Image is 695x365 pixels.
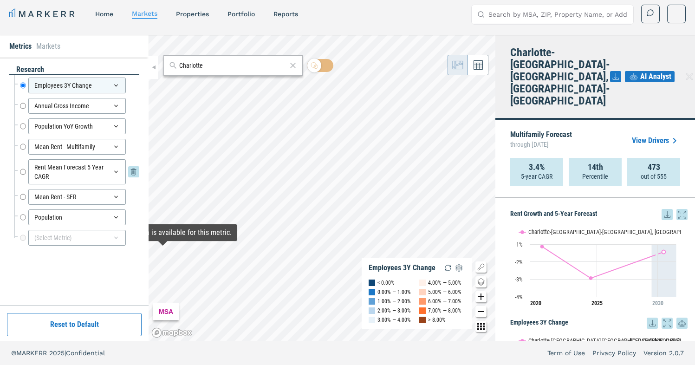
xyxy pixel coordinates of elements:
p: out of 555 [641,172,667,181]
button: Show Charlotte-Concord-Gastonia, NC-SC [519,337,611,344]
span: MARKERR [16,349,49,357]
div: research [9,65,139,75]
path: Friday, 28 Jun, 21:00, -2.94. Charlotte-Concord-Gastonia, NC-SC. [589,276,593,280]
img: Reload Legend [442,262,454,274]
button: Show Charlotte-Concord-Gastonia, NC-SC [519,228,611,235]
img: Settings [454,262,465,274]
a: Portfolio [227,10,255,18]
p: 5-year CAGR [521,172,552,181]
div: Employees 3Y Change [28,78,126,93]
text: -4% [515,294,523,300]
text: -2% [515,259,523,266]
input: Search by MSA or ZIP Code [179,61,287,71]
a: Term of Use [547,348,585,358]
path: Friday, 28 Jun, 21:00, -1.44. Charlotte-Concord-Gastonia, NC-SC. [662,250,666,254]
p: Percentile [582,172,608,181]
p: Multifamily Forecast [510,131,572,150]
div: 1.00% — 2.00% [377,297,411,306]
strong: 3.4% [529,163,545,172]
div: 7.00% — 8.00% [428,306,461,315]
span: through [DATE] [510,138,572,150]
div: Mean Rent - Multifamily [28,139,126,155]
a: properties [176,10,209,18]
h5: Employees 3Y Change [510,318,688,329]
button: Zoom in map button [475,291,487,302]
span: AI Analyst [640,71,671,82]
button: Change style map button [475,276,487,287]
div: Rent Growth and 5-Year Forecast. Highcharts interactive chart. [510,220,688,313]
span: 2025 | [49,349,66,357]
tspan: 2025 [591,300,603,306]
a: home [95,10,113,18]
h5: Rent Growth and 5-Year Forecast [510,209,688,220]
text: -1% [515,241,523,248]
div: Employees 3Y Change [369,263,435,273]
button: Other options map button [475,321,487,332]
a: Privacy Policy [592,348,636,358]
tspan: 2030 [652,300,663,306]
a: markets [132,10,157,17]
div: 2.00% — 3.00% [377,306,411,315]
div: 6.00% — 7.00% [428,297,461,306]
div: 5.00% — 6.00% [428,287,461,297]
a: reports [273,10,298,18]
button: AI Analyst [625,71,675,82]
div: Mean Rent - SFR [28,189,126,205]
div: Population YoY Growth [28,118,126,134]
div: 3.00% — 4.00% [377,315,411,325]
text: [GEOGRAPHIC_DATA] [630,337,680,344]
h4: Charlotte-[GEOGRAPHIC_DATA]-[GEOGRAPHIC_DATA], [GEOGRAPHIC_DATA]-[GEOGRAPHIC_DATA] [510,46,610,107]
button: Zoom out map button [475,306,487,317]
strong: 14th [588,163,603,172]
div: 0.00% — 1.00% [377,287,411,297]
a: Version 2.0.7 [643,348,684,358]
input: Search by MSA, ZIP, Property Name, or Address [488,5,628,24]
div: 4.00% — 5.00% [428,278,461,287]
div: Map Tooltip Content [94,228,232,237]
path: Sunday, 28 Jun, 21:00, -1.13. Charlotte-Concord-Gastonia, NC-SC. [540,245,544,248]
strong: 473 [648,163,660,172]
div: (Select Metric) [28,230,126,246]
div: Rent Mean Forecast 5 Year CAGR [28,159,126,184]
text: -3% [515,276,523,283]
div: Annual Gross Income [28,98,126,114]
div: MSA [153,303,179,320]
g: Charlotte-Concord-Gastonia, NC-SC, line 2 of 2 with 1 data point. [662,250,666,254]
a: Mapbox logo [151,327,192,338]
svg: Interactive chart [510,220,681,313]
span: © [11,349,16,357]
button: Reset to Default [7,313,142,336]
li: Metrics [9,41,32,52]
span: Confidential [66,349,105,357]
a: MARKERR [9,7,77,20]
div: Population [28,209,126,225]
div: < 0.00% [377,278,395,287]
button: Show USA [621,337,640,344]
button: Show/Hide Legend Map Button [475,261,487,273]
div: > 8.00% [428,315,446,325]
tspan: 2020 [530,300,541,306]
li: Markets [36,41,60,52]
a: View Drivers [632,135,680,146]
canvas: Map [149,35,495,341]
